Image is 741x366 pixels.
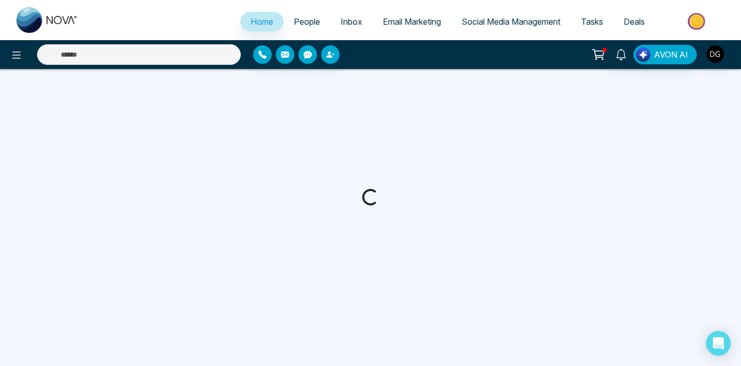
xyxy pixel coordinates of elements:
span: AVON AI [654,48,688,61]
span: Deals [624,16,645,27]
div: Open Intercom Messenger [706,331,731,356]
span: Inbox [341,16,362,27]
a: Social Media Management [451,12,571,31]
a: Home [240,12,284,31]
img: Nova CRM Logo [16,7,78,33]
span: Email Marketing [383,16,441,27]
a: Inbox [330,12,373,31]
span: People [294,16,320,27]
a: Deals [613,12,655,31]
a: People [284,12,330,31]
img: User Avatar [707,45,724,63]
a: Email Marketing [373,12,451,31]
span: Social Media Management [462,16,560,27]
img: Market-place.gif [660,10,735,33]
img: Lead Flow [636,47,650,62]
span: Home [251,16,273,27]
span: Tasks [581,16,603,27]
a: Tasks [571,12,613,31]
button: AVON AI [633,45,697,64]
